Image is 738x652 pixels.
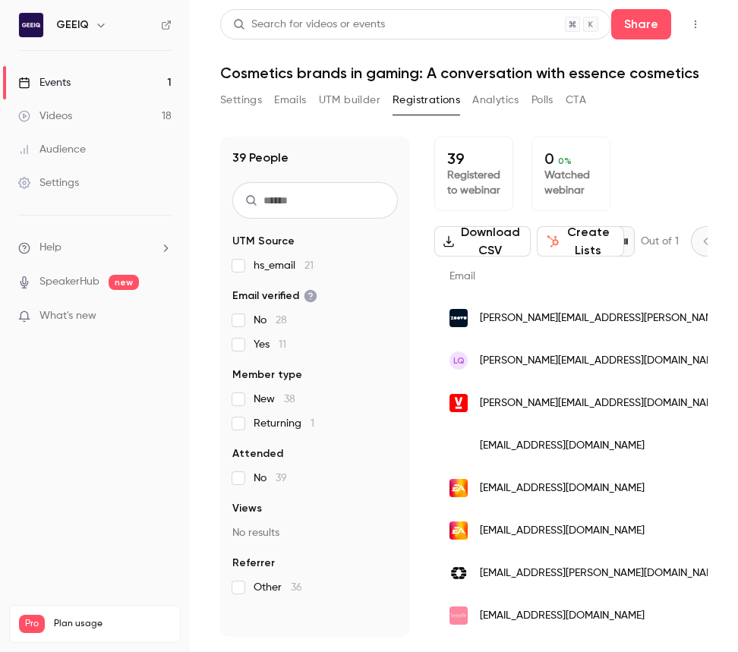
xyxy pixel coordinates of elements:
img: GEEIQ [19,13,43,37]
span: Referrer [232,556,275,571]
span: [EMAIL_ADDRESS][DOMAIN_NAME] [480,523,645,539]
span: Views [232,501,262,516]
span: 28 [276,315,287,326]
span: hs_email [254,258,314,273]
span: Returning [254,416,314,431]
span: UTM Source [232,234,295,249]
span: What's new [39,308,96,324]
button: Create Lists [537,226,624,257]
span: Pro [19,615,45,633]
span: 36 [291,582,302,593]
button: Registrations [393,88,460,112]
span: 1 [311,418,314,429]
img: supafuse.io [449,441,468,450]
p: 39 [447,150,500,168]
button: Analytics [472,88,519,112]
li: help-dropdown-opener [18,240,172,256]
button: CTA [566,88,586,112]
span: [EMAIL_ADDRESS][DOMAIN_NAME] [480,480,645,496]
span: Attended [232,446,283,461]
span: [PERSON_NAME][EMAIL_ADDRESS][DOMAIN_NAME] [480,353,723,369]
span: Yes [254,337,286,352]
div: Videos [18,109,72,124]
button: Share [611,9,671,39]
button: Polls [531,88,553,112]
span: Plan usage [54,618,171,630]
span: 11 [279,339,286,350]
section: facet-groups [232,234,398,595]
p: No results [232,525,398,540]
span: [PERSON_NAME][EMAIL_ADDRESS][DOMAIN_NAME] [480,395,723,411]
img: benefitcosmetics.com [449,606,468,625]
span: 38 [284,394,295,405]
img: ea.com [449,479,468,497]
h1: Cosmetics brands in gaming: A conversation with essence cosmetics [220,64,708,82]
button: Download CSV [434,226,531,257]
span: Email [449,271,475,282]
span: Help [39,240,61,256]
span: LQ [453,354,465,367]
span: 0 % [558,156,572,166]
img: camden.gov.uk [449,564,468,582]
span: New [254,392,295,407]
div: Audience [18,142,86,157]
span: [EMAIL_ADDRESS][PERSON_NAME][DOMAIN_NAME] [480,565,723,581]
img: zoovu.com [449,309,468,327]
button: UTM builder [319,88,380,112]
span: new [109,275,139,290]
img: ea.com [449,521,468,540]
a: SpeakerHub [39,274,99,290]
div: Settings [18,175,79,191]
img: sportfive.com [449,394,468,412]
p: 0 [544,150,598,168]
p: Out of 1 [641,234,679,249]
span: Member type [232,367,302,383]
span: 21 [304,260,314,271]
p: Watched webinar [544,168,598,198]
p: Registered to webinar [447,168,500,198]
span: [EMAIL_ADDRESS][DOMAIN_NAME] [480,438,645,454]
span: 39 [276,473,287,483]
h6: GEEIQ [56,17,89,33]
div: Search for videos or events [233,17,385,33]
button: Emails [274,88,306,112]
span: No [254,313,287,328]
span: Other [254,580,302,595]
button: Settings [220,88,262,112]
span: [EMAIL_ADDRESS][DOMAIN_NAME] [480,608,645,624]
span: No [254,471,287,486]
span: Email verified [232,288,317,304]
h1: 39 People [232,149,289,167]
div: Events [18,75,71,90]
